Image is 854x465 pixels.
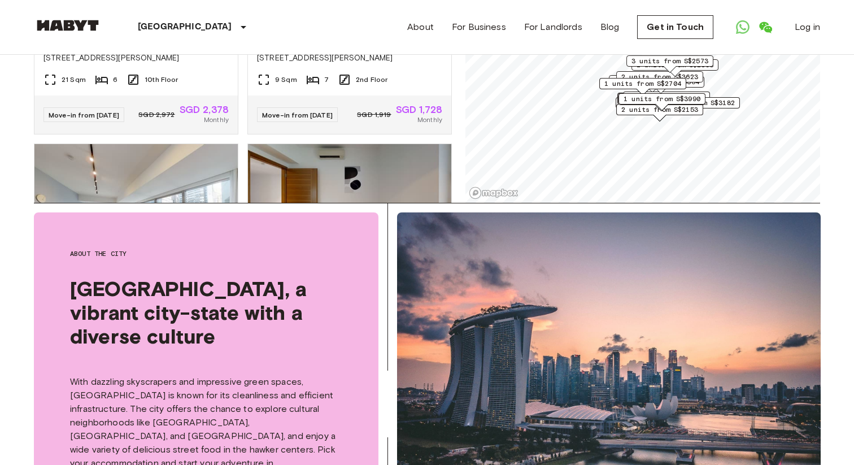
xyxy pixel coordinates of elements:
[180,105,229,115] span: SGD 2,378
[204,115,229,125] span: Monthly
[616,104,703,121] div: Map marker
[34,144,238,384] a: Marketing picture of unit SG-01-072-003-04Previous imagePrevious imagePrivate room[STREET_ADDRESS...
[70,249,342,259] span: About the city
[617,93,704,111] div: Map marker
[62,75,86,85] span: 21 Sqm
[407,20,434,34] a: About
[599,78,686,95] div: Map marker
[637,15,713,39] a: Get in Touch
[43,53,229,64] span: [STREET_ADDRESS][PERSON_NAME]
[138,110,175,120] span: SGD 2,972
[356,75,387,85] span: 2nd Floor
[604,79,681,89] span: 1 units from S$2704
[617,76,704,94] div: Map marker
[631,59,718,77] div: Map marker
[417,115,442,125] span: Monthly
[600,20,620,34] a: Blog
[631,56,708,66] span: 3 units from S$2573
[452,20,506,34] a: For Business
[658,98,735,108] span: 1 units from S$3182
[248,144,451,280] img: Marketing picture of unit SG-01-072-003-03
[653,97,740,115] div: Map marker
[628,92,705,102] span: 5 units from S$1838
[145,75,178,85] span: 10th Floor
[624,94,700,104] span: 1 units from S$3990
[324,75,329,85] span: 7
[357,110,391,120] span: SGD 1,919
[34,20,102,31] img: Habyt
[70,277,342,348] span: [GEOGRAPHIC_DATA], a vibrant city-state with a diverse culture
[396,105,442,115] span: SGD 1,728
[49,111,119,119] span: Move-in from [DATE]
[113,75,117,85] span: 6
[616,97,703,115] div: Map marker
[618,93,705,111] div: Map marker
[731,16,754,38] a: Open WhatsApp
[257,53,442,64] span: [STREET_ADDRESS][PERSON_NAME]
[469,186,518,199] a: Mapbox logo
[247,144,452,384] a: Marketing picture of unit SG-01-072-003-03Previous imagePrevious imagePrivate room[STREET_ADDRESS...
[616,71,703,89] div: Map marker
[262,111,333,119] span: Move-in from [DATE]
[795,20,820,34] a: Log in
[34,144,238,280] img: Marketing picture of unit SG-01-072-003-04
[614,76,691,86] span: 4 units from S$2226
[138,20,232,34] p: [GEOGRAPHIC_DATA]
[754,16,777,38] a: Open WeChat
[609,75,696,93] div: Map marker
[275,75,297,85] span: 9 Sqm
[626,55,713,73] div: Map marker
[623,92,710,109] div: Map marker
[524,20,582,34] a: For Landlords
[621,72,698,82] span: 2 units from S$3623
[618,94,705,111] div: Map marker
